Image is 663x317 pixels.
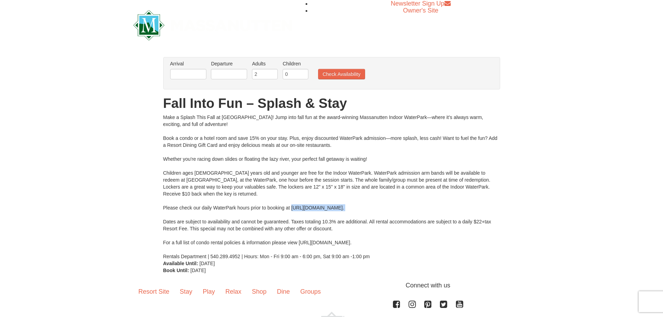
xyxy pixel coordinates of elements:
[133,281,530,290] p: Connect with us
[220,281,247,302] a: Relax
[170,60,206,67] label: Arrival
[163,268,189,273] strong: Book Until:
[318,69,365,79] button: Check Availability
[175,281,198,302] a: Stay
[133,16,293,32] a: Massanutten Resort
[211,60,247,67] label: Departure
[272,281,295,302] a: Dine
[133,10,293,40] img: Massanutten Resort Logo
[198,281,220,302] a: Play
[252,60,278,67] label: Adults
[133,281,175,302] a: Resort Site
[163,114,500,260] div: Make a Splash This Fall at [GEOGRAPHIC_DATA]! Jump into fall fun at the award-winning Massanutten...
[163,261,198,266] strong: Available Until:
[163,96,500,110] h1: Fall Into Fun – Splash & Stay
[295,281,326,302] a: Groups
[190,268,206,273] span: [DATE]
[283,60,308,67] label: Children
[199,261,215,266] span: [DATE]
[247,281,272,302] a: Shop
[403,7,438,14] a: Owner's Site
